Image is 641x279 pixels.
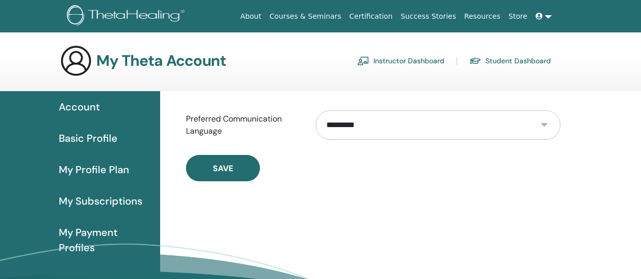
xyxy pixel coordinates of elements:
[345,7,396,26] a: Certification
[469,53,551,69] a: Student Dashboard
[96,52,226,70] h3: My Theta Account
[59,131,118,146] span: Basic Profile
[397,7,460,26] a: Success Stories
[59,225,152,255] span: My Payment Profiles
[59,162,129,177] span: My Profile Plan
[178,109,308,141] label: Preferred Communication Language
[505,7,532,26] a: Store
[357,53,444,69] a: Instructor Dashboard
[59,193,142,209] span: My Subscriptions
[266,7,346,26] a: Courses & Seminars
[469,57,481,65] img: graduation-cap.svg
[460,7,505,26] a: Resources
[60,45,92,77] img: generic-user-icon.jpg
[357,56,369,65] img: chalkboard-teacher.svg
[67,5,188,28] img: logo.png
[213,163,233,174] span: Save
[236,7,265,26] a: About
[59,99,100,114] span: Account
[186,155,260,181] button: Save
